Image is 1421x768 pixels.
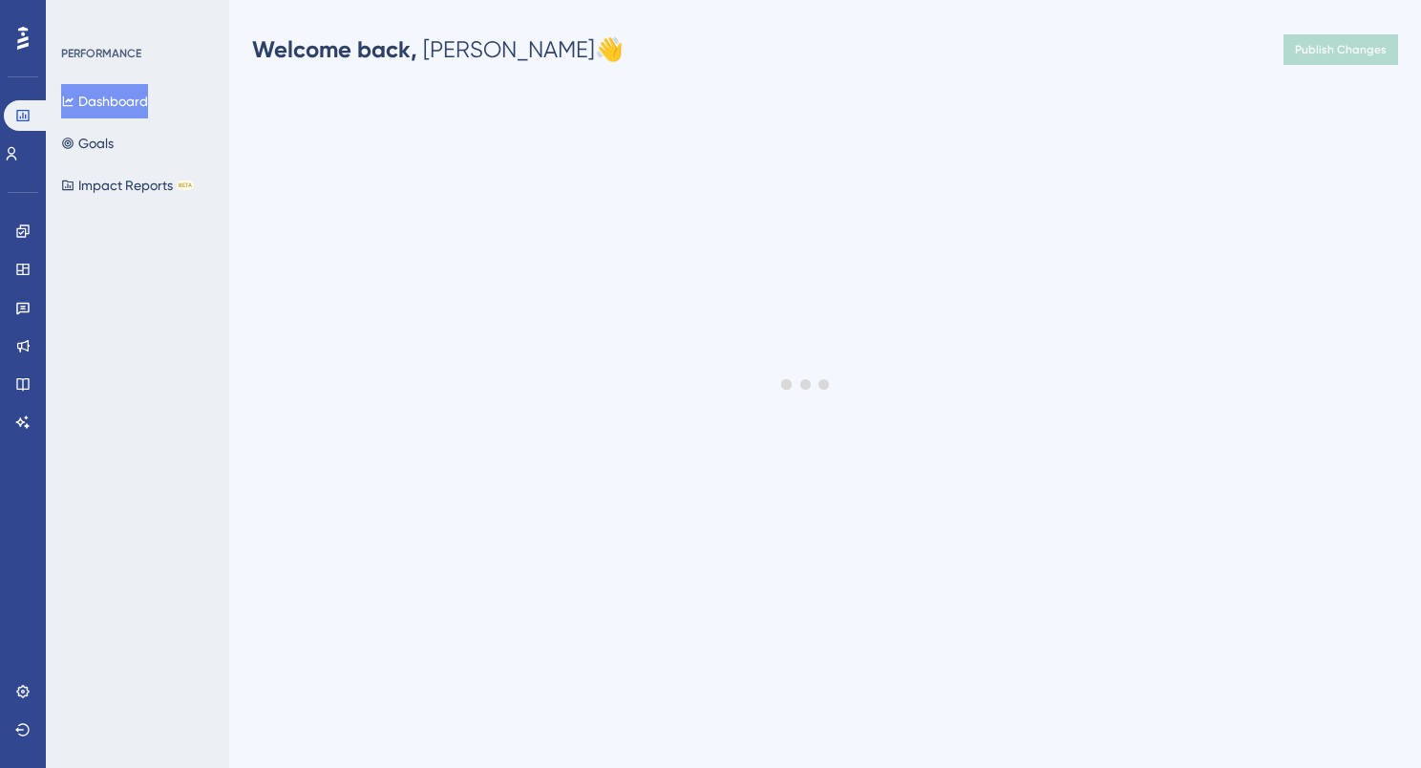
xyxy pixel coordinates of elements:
button: Goals [61,126,114,160]
div: PERFORMANCE [61,46,141,61]
button: Dashboard [61,84,148,118]
button: Publish Changes [1283,34,1398,65]
span: Welcome back, [252,35,417,63]
div: BETA [177,181,194,190]
span: Publish Changes [1295,42,1387,57]
div: [PERSON_NAME] 👋 [252,34,624,65]
button: Impact ReportsBETA [61,168,194,203]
